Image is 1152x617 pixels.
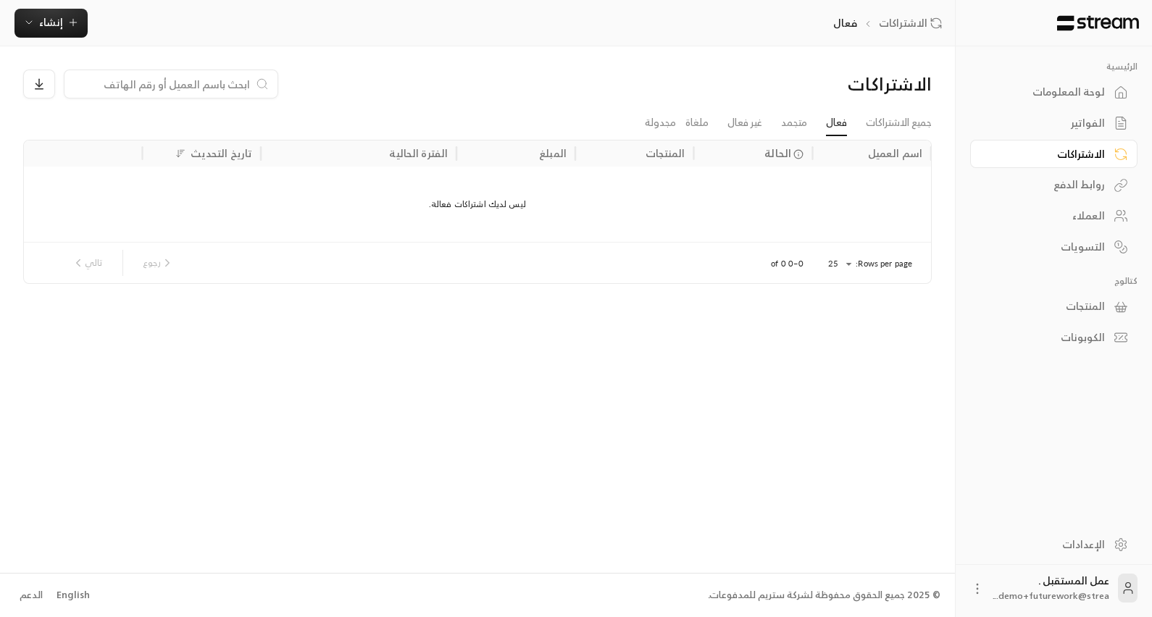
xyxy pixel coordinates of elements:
[988,537,1105,552] div: الإعدادات
[879,16,948,30] a: الاشتراكات
[781,110,807,135] a: متجمد
[970,232,1138,261] a: التسويات
[708,588,940,603] div: © 2025 جميع الحقوق محفوظة لشركة ستريم للمدفوعات.
[646,144,685,162] div: المنتجات
[970,293,1138,321] a: المنتجات
[988,209,1105,223] div: العملاء
[826,110,847,136] a: فعال
[970,78,1138,106] a: لوحة المعلومات
[988,177,1105,192] div: روابط الدفع
[866,110,932,135] a: جميع الاشتراكات
[685,110,709,135] a: ملغاة
[988,299,1105,314] div: المنتجات
[970,171,1138,199] a: روابط الدفع
[57,588,90,603] div: English
[970,61,1138,72] p: الرئيسية
[993,588,1109,603] span: demo+futurework@strea...
[715,72,932,96] div: الاشتراكات
[764,146,791,161] span: الحالة
[988,116,1105,130] div: الفواتير
[172,145,189,162] button: Sort
[833,16,947,30] nav: breadcrumb
[191,144,253,162] div: تاريخ التحديث
[727,110,762,135] a: غير فعال
[970,275,1138,287] p: كتالوج
[868,144,922,162] div: اسم العميل
[1056,15,1140,31] img: Logo
[389,144,448,162] div: الفترة الحالية
[539,144,567,162] div: المبلغ
[988,240,1105,254] div: التسويات
[993,574,1109,603] div: عمل المستقبل .
[988,330,1105,345] div: الكوبونات
[771,258,804,269] p: 0–0 of 0
[970,202,1138,230] a: العملاء
[970,140,1138,168] a: الاشتراكات
[821,255,856,273] div: 25
[39,13,63,31] span: إنشاء
[73,76,250,92] input: ابحث باسم العميل أو رقم الهاتف
[645,110,676,135] a: مجدولة
[24,167,931,242] div: ليس لديك اشتراكات فعالة.
[14,582,47,608] a: الدعم
[988,85,1105,99] div: لوحة المعلومات
[970,530,1138,558] a: الإعدادات
[988,147,1105,161] div: الاشتراكات
[856,258,912,269] p: Rows per page:
[970,324,1138,352] a: الكوبونات
[970,109,1138,138] a: الفواتير
[14,9,88,38] button: إنشاء
[833,16,857,30] p: فعال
